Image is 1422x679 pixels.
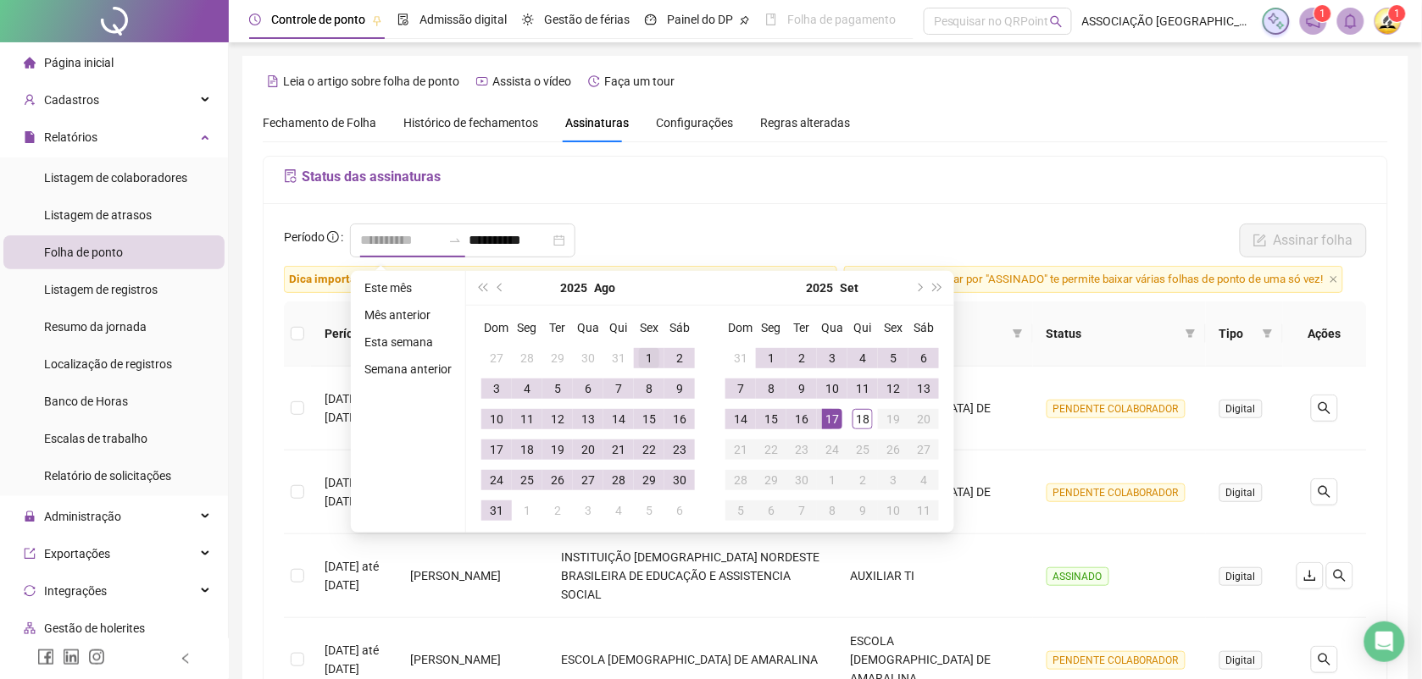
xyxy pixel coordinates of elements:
[481,495,512,526] td: 2025-08-31
[403,116,538,130] span: Histórico de fechamentos
[271,13,365,26] span: Controle de ponto
[822,470,842,490] div: 1
[578,348,598,368] div: 30
[311,367,397,450] td: [DATE] até [DATE]
[786,373,817,404] td: 2025-09-09
[725,434,756,465] td: 2025-09-21
[547,348,568,368] div: 29
[517,439,537,460] div: 18
[1267,12,1286,30] img: sparkle-icon.fc2bf0ac1784a2077858766a79e2daf3.svg
[44,510,121,523] span: Administração
[578,439,598,460] div: 20
[1219,567,1263,586] span: Digital
[372,15,382,25] span: pushpin
[669,470,690,490] div: 30
[1343,14,1358,29] span: bell
[883,378,903,399] div: 12
[822,378,842,399] div: 10
[573,465,603,495] td: 2025-08-27
[481,343,512,373] td: 2025-07-27
[844,266,1343,293] span: Filtrar por "ASSINADO" te permite baixar várias folhas de ponto de uma só vez!
[822,439,842,460] div: 24
[473,271,492,305] button: super-prev-year
[44,584,107,598] span: Integrações
[634,373,664,404] td: 2025-08-08
[517,500,537,521] div: 1
[1219,483,1263,502] span: Digital
[883,439,903,460] div: 26
[517,409,537,429] div: 11
[1318,653,1331,666] span: search
[840,271,858,305] button: month panel
[492,75,571,88] span: Assista o vídeo
[24,585,36,597] span: sync
[608,348,629,368] div: 31
[358,305,458,325] li: Mês anterior
[573,434,603,465] td: 2025-08-20
[725,465,756,495] td: 2025-09-28
[397,534,548,618] td: [PERSON_NAME]
[656,117,733,129] span: Configurações
[822,409,842,429] div: 17
[63,649,80,665] span: linkedin
[517,348,537,368] div: 28
[761,439,781,460] div: 22
[664,373,695,404] td: 2025-08-09
[761,378,781,399] div: 8
[1047,324,1179,343] span: Status
[853,348,873,368] div: 4
[547,378,568,399] div: 5
[44,93,99,107] span: Cadastros
[664,312,695,343] th: Sáb
[358,359,458,379] li: Semana anterior
[547,500,568,521] div: 2
[284,167,1367,187] h5: Status das assinaturas
[1047,400,1186,418] span: PENDENTE COLABORADOR
[263,116,376,130] span: Fechamento de Folha
[730,348,751,368] div: 31
[1375,8,1401,34] img: 4180
[760,117,850,129] span: Regras alteradas
[914,409,934,429] div: 20
[817,312,847,343] th: Qua
[725,404,756,434] td: 2025-09-14
[542,495,573,526] td: 2025-09-02
[792,439,812,460] div: 23
[883,500,903,521] div: 10
[756,312,786,343] th: Seg
[284,230,325,244] span: Período
[267,75,279,87] span: file-text
[578,409,598,429] div: 13
[639,500,659,521] div: 5
[44,395,128,408] span: Banco de Horas
[639,470,659,490] div: 29
[740,15,750,25] span: pushpin
[908,404,939,434] td: 2025-09-20
[1047,651,1186,670] span: PENDENTE COLABORADOR
[669,439,690,460] div: 23
[847,404,878,434] td: 2025-09-18
[311,534,397,618] td: [DATE] até [DATE]
[667,13,733,26] span: Painel do DP
[1364,621,1405,662] div: Open Intercom Messenger
[786,434,817,465] td: 2025-09-23
[603,373,634,404] td: 2025-08-07
[730,378,751,399] div: 7
[792,348,812,368] div: 2
[573,495,603,526] td: 2025-09-03
[448,234,462,247] span: swap-right
[44,320,147,334] span: Resumo da jornada
[883,409,903,429] div: 19
[573,343,603,373] td: 2025-07-30
[578,500,598,521] div: 3
[249,14,261,25] span: clock-circle
[786,495,817,526] td: 2025-10-07
[88,649,105,665] span: instagram
[1303,569,1317,582] span: download
[542,434,573,465] td: 2025-08-19
[664,495,695,526] td: 2025-09-06
[761,470,781,490] div: 29
[44,208,152,222] span: Listagem de atrasos
[669,500,690,521] div: 6
[634,434,664,465] td: 2025-08-22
